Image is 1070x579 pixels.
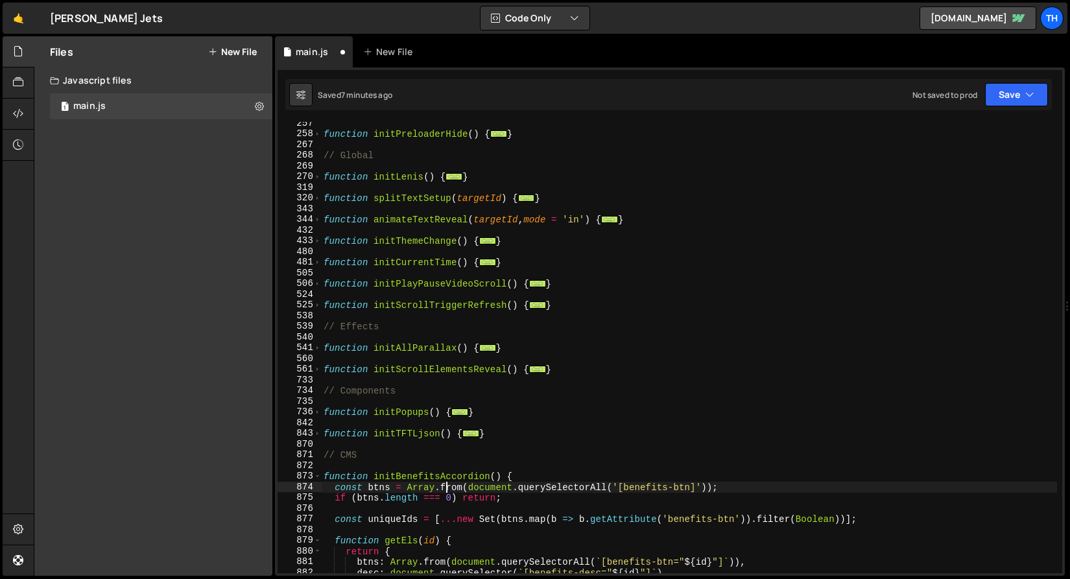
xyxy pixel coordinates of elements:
[278,311,322,322] div: 538
[50,93,272,119] div: 16759/45776.js
[341,89,392,100] div: 7 minutes ago
[278,257,322,268] div: 481
[50,10,163,26] div: [PERSON_NAME] Jets
[278,375,322,386] div: 733
[278,546,322,557] div: 880
[278,353,322,364] div: 560
[278,385,322,396] div: 734
[278,449,322,460] div: 871
[61,102,69,113] span: 1
[278,407,322,418] div: 736
[278,332,322,343] div: 540
[451,408,468,416] span: ...
[278,182,322,193] div: 319
[1040,6,1064,30] a: Th
[920,6,1036,30] a: [DOMAIN_NAME]
[462,430,479,437] span: ...
[278,150,322,161] div: 268
[34,67,272,93] div: Javascript files
[481,6,589,30] button: Code Only
[278,342,322,353] div: 541
[278,556,322,567] div: 881
[479,237,496,244] span: ...
[50,45,73,59] h2: Files
[278,268,322,279] div: 505
[278,289,322,300] div: 524
[278,128,322,139] div: 258
[278,439,322,450] div: 870
[529,280,546,287] span: ...
[278,460,322,471] div: 872
[278,118,322,129] div: 257
[278,225,322,236] div: 432
[278,471,322,482] div: 873
[278,139,322,150] div: 267
[278,321,322,332] div: 539
[278,278,322,289] div: 506
[318,89,392,100] div: Saved
[278,492,322,503] div: 875
[278,535,322,546] div: 879
[479,259,496,266] span: ...
[912,89,977,100] div: Not saved to prod
[278,364,322,375] div: 561
[529,301,546,309] span: ...
[278,214,322,225] div: 344
[73,100,106,112] div: main.js
[278,235,322,246] div: 433
[278,396,322,407] div: 735
[278,503,322,514] div: 876
[278,171,322,182] div: 270
[601,216,618,223] span: ...
[278,161,322,172] div: 269
[296,45,328,58] div: main.js
[278,204,322,215] div: 343
[529,366,546,373] span: ...
[208,47,257,57] button: New File
[479,344,496,351] span: ...
[518,195,535,202] span: ...
[278,246,322,257] div: 480
[278,418,322,429] div: 842
[985,83,1048,106] button: Save
[278,567,322,578] div: 882
[278,525,322,536] div: 878
[363,45,418,58] div: New File
[278,428,322,439] div: 843
[278,193,322,204] div: 320
[278,300,322,311] div: 525
[278,514,322,525] div: 877
[3,3,34,34] a: 🤙
[446,173,463,180] span: ...
[490,130,507,137] span: ...
[278,482,322,493] div: 874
